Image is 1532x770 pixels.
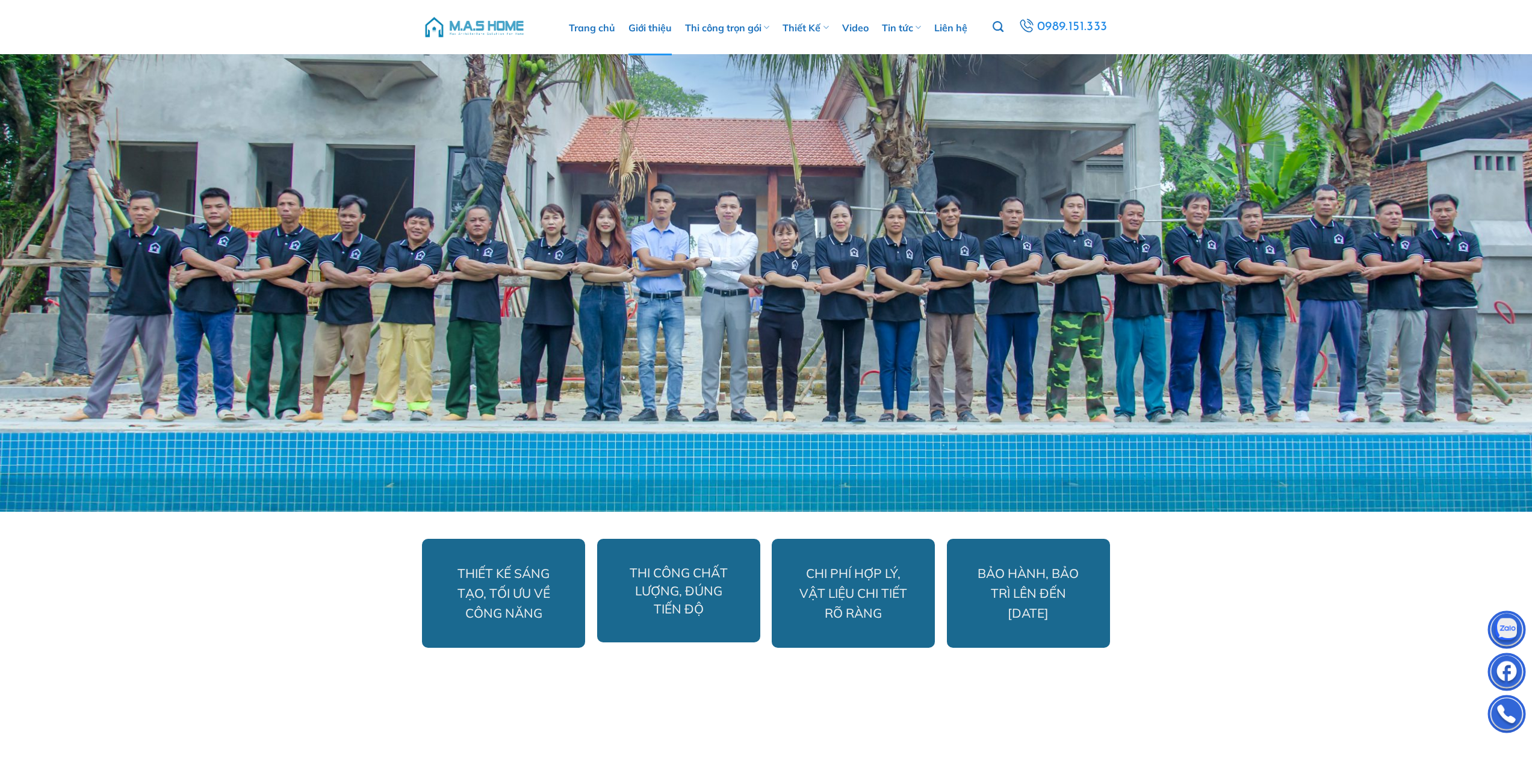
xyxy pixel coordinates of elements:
a: 0989.151.333 [1017,16,1109,38]
a: Tìm kiếm [993,14,1003,40]
p: BẢO HÀNH, BẢO TRÌ LÊN ĐẾN [DATE] [972,564,1086,624]
img: Phone [1489,698,1525,734]
img: Facebook [1489,656,1525,692]
img: M.A.S HOME – Tổng Thầu Thiết Kế Và Xây Nhà Trọn Gói [423,9,526,45]
p: CHI PHÍ HỢP LÝ, VẬT LIỆU CHI TIẾT RÕ RÀNG [796,564,911,624]
span: 0989.151.333 [1037,17,1108,37]
img: Zalo [1489,613,1525,650]
span: THIẾT KẾ SÁNG TẠO, TỐI ƯU VỀ CÔNG NĂNG [457,565,550,621]
span: THI CÔNG CHẤT LƯỢNG, ĐÚNG TIẾN ĐỘ [630,565,728,616]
